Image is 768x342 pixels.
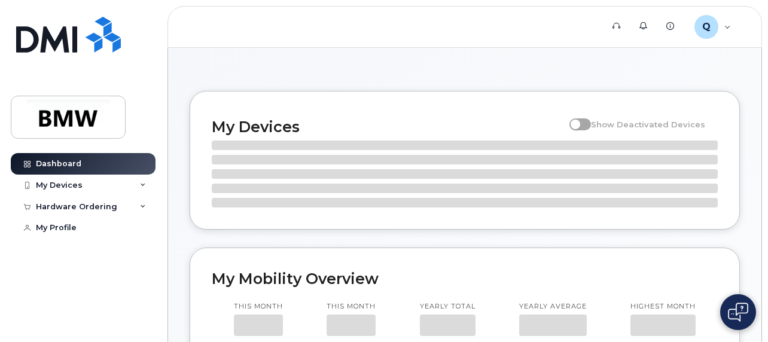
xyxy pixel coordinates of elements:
p: This month [327,302,376,312]
p: Yearly average [519,302,587,312]
p: This month [234,302,283,312]
h2: My Mobility Overview [212,270,718,288]
p: Yearly total [420,302,476,312]
p: Highest month [630,302,696,312]
h2: My Devices [212,118,563,136]
span: Show Deactivated Devices [591,120,705,129]
input: Show Deactivated Devices [569,113,579,123]
img: Open chat [728,303,748,322]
